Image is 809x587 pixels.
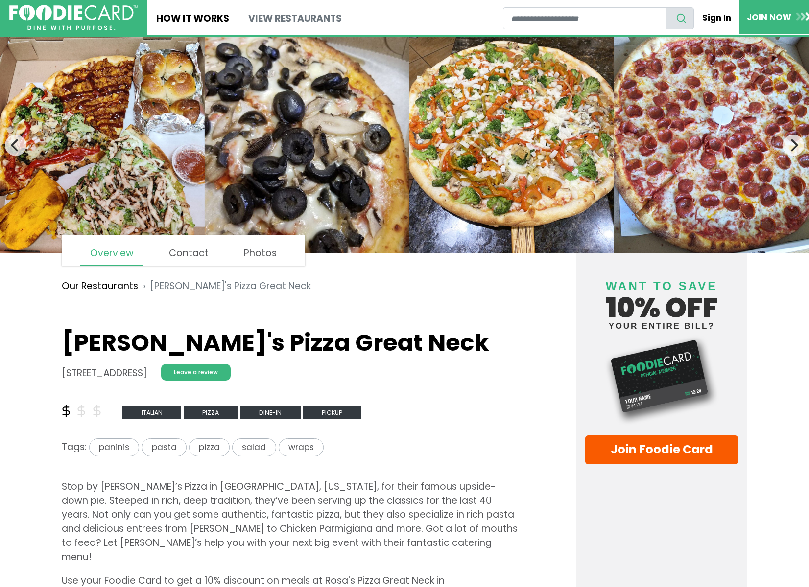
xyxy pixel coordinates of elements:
[189,438,230,456] span: pizza
[585,435,738,464] a: Join Foodie Card
[232,440,278,453] a: salad
[122,405,184,418] a: italian
[62,329,520,357] h1: [PERSON_NAME]'s Pizza Great Neck
[240,406,301,419] span: Dine-in
[5,135,26,156] button: Previous
[184,405,240,418] a: pizza
[279,438,324,456] span: wraps
[235,242,286,265] a: Photos
[160,242,218,265] a: Contact
[184,406,238,419] span: pizza
[585,335,738,426] img: Foodie Card
[62,438,520,461] div: Tags:
[62,235,305,266] nav: page links
[138,279,311,293] li: [PERSON_NAME]'s Pizza Great Neck
[89,438,139,456] span: paninis
[783,135,804,156] button: Next
[122,406,181,419] span: italian
[9,5,138,31] img: FoodieCard; Eat, Drink, Save, Donate
[87,440,142,453] a: paninis
[142,438,186,456] span: pasta
[232,438,276,456] span: salad
[62,272,520,300] nav: breadcrumb
[240,405,303,418] a: Dine-in
[694,7,739,28] a: Sign In
[62,279,138,293] a: Our Restaurants
[503,7,666,29] input: restaurant search
[585,322,738,330] small: your entire bill?
[303,405,361,418] a: Pickup
[142,440,189,453] a: pasta
[62,480,520,564] p: Stop by [PERSON_NAME]’s Pizza in [GEOGRAPHIC_DATA], [US_STATE], for their famous upside-down pie....
[606,279,717,293] span: Want to save
[303,406,361,419] span: Pickup
[585,267,738,330] h4: 10% off
[80,242,143,266] a: Overview
[666,7,694,29] button: search
[62,366,147,381] address: [STREET_ADDRESS]
[189,440,232,453] a: pizza
[161,364,231,381] a: Leave a review
[279,440,324,453] a: wraps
